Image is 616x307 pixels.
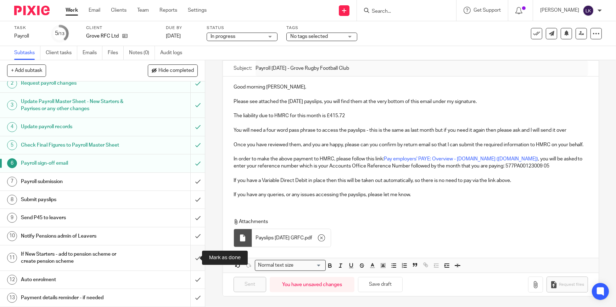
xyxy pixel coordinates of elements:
[129,46,155,60] a: Notes (0)
[234,112,588,119] p: The liability due to HMRC for this month is £415.72
[66,7,78,14] a: Work
[21,212,129,223] h1: Send P45 to leavers
[166,34,181,39] span: [DATE]
[234,277,266,292] input: Sent
[540,7,579,14] p: [PERSON_NAME]
[108,46,124,60] a: Files
[159,7,177,14] a: Reports
[55,29,65,38] div: 5
[270,277,354,292] div: You have unsaved changes
[7,177,17,187] div: 7
[371,8,435,15] input: Search
[7,79,17,89] div: 2
[234,141,588,148] p: Once you have reviewed them, and you are happy, please can you confirm by return email so that I ...
[111,7,127,14] a: Clients
[21,274,129,285] h1: Auto enrolment
[7,213,17,223] div: 9
[474,8,501,13] span: Get Support
[21,96,129,114] h1: Update Payroll Master Sheet - New Starters & Payrises or any other changes
[7,64,46,76] button: + Add subtask
[21,231,129,241] h1: Notify Pensions admin of Leavers
[559,282,584,288] span: Request files
[158,68,194,74] span: Hide completed
[7,100,17,110] div: 3
[7,293,17,303] div: 13
[14,25,43,31] label: Task
[14,33,43,40] div: Payroll
[234,155,588,170] p: In order to make the above payment to HMRC, please follow this link: , you will be asked to enter...
[7,140,17,150] div: 5
[358,277,403,292] button: Save draft
[21,194,129,205] h1: Submit payslips
[7,195,17,205] div: 8
[290,34,328,39] span: No tags selected
[14,6,50,15] img: Pixie
[46,46,77,60] a: Client tasks
[21,158,129,169] h1: Payroll sign-off email
[86,33,119,40] p: Grove RFC Ltd
[234,84,588,91] p: Good morning [PERSON_NAME],
[21,78,129,89] h1: Request payroll changes
[148,64,198,76] button: Hide completed
[234,177,588,184] p: If you have a Variable Direct Debit in place then this will be taken out automatically, so there ...
[86,25,157,31] label: Client
[583,5,594,16] img: svg%3E
[234,65,252,72] label: Subject:
[21,176,129,187] h1: Payroll submission
[234,127,588,134] p: You will need a four word pass phrase to access the payslips - this is the same as last month but...
[21,292,129,303] h1: Payment details reminder - if needed
[256,234,304,241] span: Payslips [DATE] GRFC
[305,234,312,241] span: pdf
[160,46,187,60] a: Audit logs
[137,7,149,14] a: Team
[255,260,326,271] div: Search for option
[89,7,100,14] a: Email
[21,140,129,150] h1: Check Final Figures to Payroll Master Sheet
[234,98,588,105] p: Please see attached the [DATE] payslips, you will find them at the very bottom of this email unde...
[7,122,17,132] div: 4
[207,25,278,31] label: Status
[234,218,578,225] p: Attachments
[188,7,207,14] a: Settings
[547,277,588,292] button: Request files
[7,158,17,168] div: 6
[234,191,588,198] p: If you have any queries, or any issues accessing the payslips, please let me know.
[83,46,102,60] a: Emails
[257,262,295,269] span: Normal text size
[7,231,17,241] div: 10
[58,32,65,36] small: /13
[286,25,357,31] label: Tags
[21,121,129,132] h1: Update payroll records
[384,157,538,161] a: Pay employers' PAYE: Overview - [DOMAIN_NAME] ([DOMAIN_NAME])
[14,46,40,60] a: Subtasks
[211,34,235,39] span: In progress
[7,253,17,263] div: 11
[252,229,331,247] div: .
[21,249,129,267] h1: If New Starters - add to pension scheme or create pension scheme
[7,275,17,285] div: 12
[166,25,198,31] label: Due by
[296,262,321,269] input: Search for option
